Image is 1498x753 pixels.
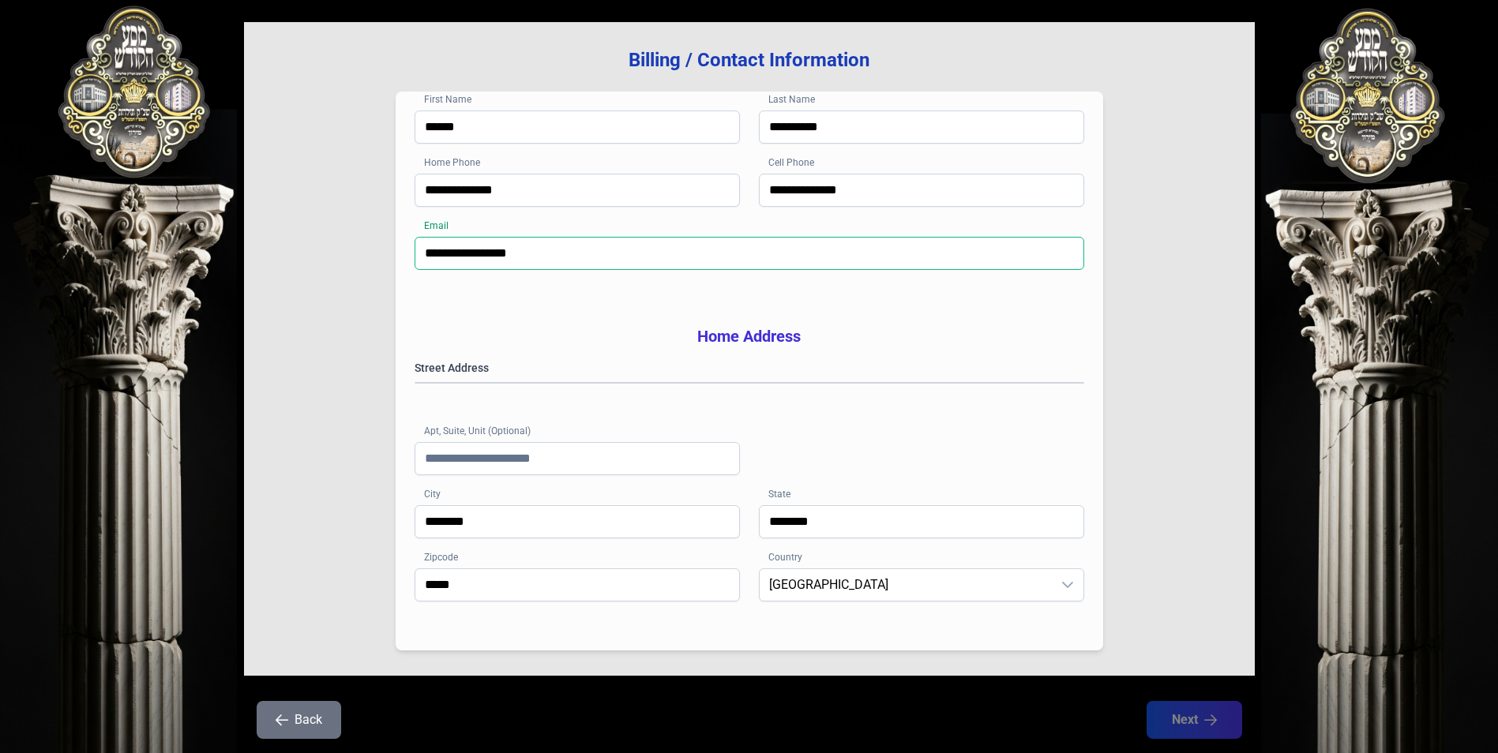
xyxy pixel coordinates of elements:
[269,47,1230,73] h3: Billing / Contact Information
[1147,701,1242,739] button: Next
[415,360,1084,376] label: Street Address
[760,569,1052,601] span: United States
[257,701,341,739] button: Back
[415,325,1084,347] h3: Home Address
[1052,569,1083,601] div: dropdown trigger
